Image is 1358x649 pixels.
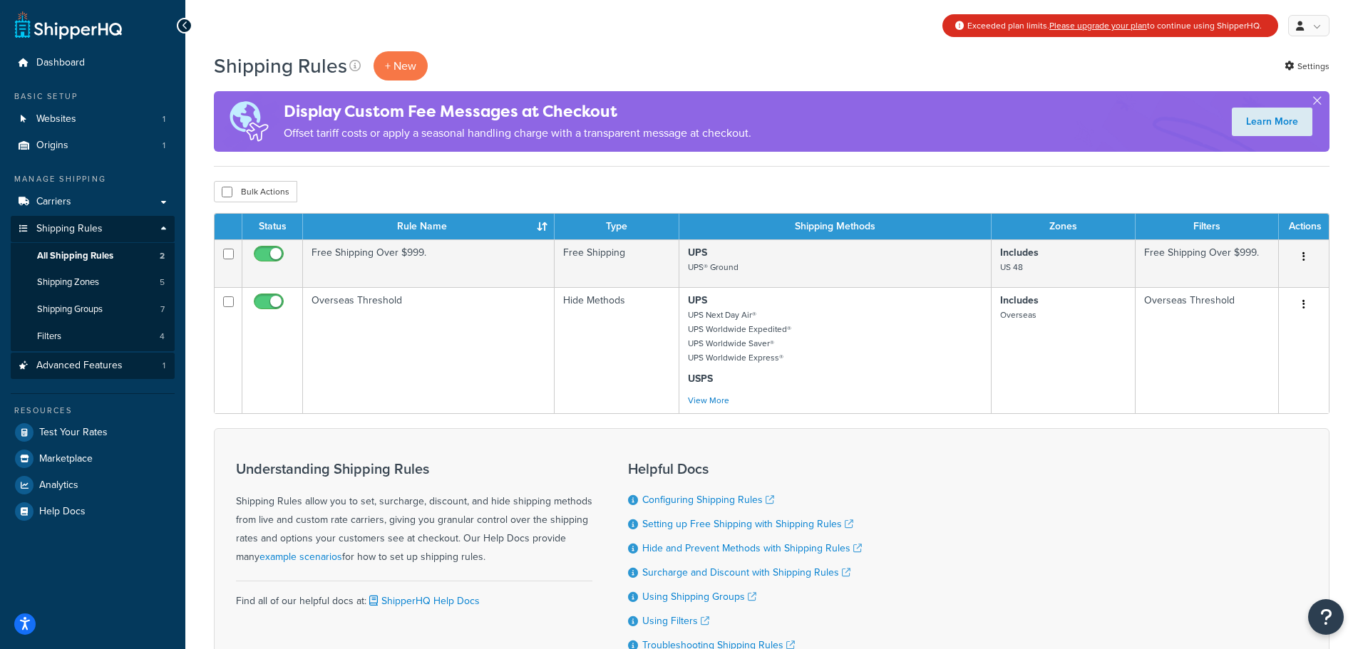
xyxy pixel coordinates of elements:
small: Overseas [1000,308,1036,321]
td: Free Shipping Over $999. [303,239,555,287]
a: Setting up Free Shipping with Shipping Rules [642,516,853,531]
a: ShipperHQ Help Docs [366,593,480,608]
td: Hide Methods [555,287,679,413]
span: Help Docs [39,506,86,518]
span: Shipping Groups [37,303,103,316]
div: Basic Setup [11,90,175,103]
h3: Helpful Docs [628,461,862,477]
li: Shipping Zones [11,269,175,296]
span: Advanced Features [36,360,123,372]
td: Overseas Threshold [303,287,555,413]
div: Resources [11,405,175,417]
a: Configuring Shipping Rules [642,492,774,507]
small: UPS Next Day Air® UPS Worldwide Expedited® UPS Worldwide Saver® UPS Worldwide Express® [688,308,791,364]
a: Origins 1 [11,133,175,159]
li: Filters [11,323,175,350]
a: View More [688,394,729,407]
small: UPS® Ground [688,261,739,274]
strong: UPS [688,293,707,308]
a: Websites 1 [11,106,175,133]
span: Shipping Rules [36,223,103,235]
a: Help Docs [11,499,175,524]
span: 1 [163,360,165,372]
a: Hide and Prevent Methods with Shipping Rules [642,541,862,556]
li: Shipping Rules [11,216,175,351]
span: 7 [160,303,165,316]
li: Shipping Groups [11,296,175,323]
h3: Understanding Shipping Rules [236,461,592,477]
td: Free Shipping [555,239,679,287]
th: Type [555,214,679,239]
div: Shipping Rules allow you to set, surcharge, discount, and hide shipping methods from live and cus... [236,461,592,566]
li: Advanced Features [11,353,175,379]
a: Shipping Rules [11,216,175,242]
button: Bulk Actions [214,181,297,202]
a: Please upgrade your plan [1049,19,1147,32]
span: 5 [160,276,165,289]
button: Open Resource Center [1308,599,1344,635]
span: Filters [37,331,61,343]
a: Test Your Rates [11,420,175,445]
span: Carriers [36,196,71,208]
a: Surcharge and Discount with Shipping Rules [642,565,850,580]
th: Zones [992,214,1136,239]
a: Marketplace [11,446,175,472]
a: Carriers [11,189,175,215]
th: Filters [1136,214,1279,239]
span: 1 [163,113,165,125]
a: Shipping Zones 5 [11,269,175,296]
span: Marketplace [39,453,93,465]
span: 1 [163,140,165,152]
span: Origins [36,140,68,152]
span: Test Your Rates [39,427,108,439]
td: Free Shipping Over $999. [1136,239,1279,287]
td: Overseas Threshold [1136,287,1279,413]
strong: USPS [688,371,713,386]
strong: UPS [688,245,707,260]
th: Rule Name : activate to sort column ascending [303,214,555,239]
span: All Shipping Rules [37,250,113,262]
a: All Shipping Rules 2 [11,243,175,269]
span: Shipping Zones [37,276,99,289]
a: Using Filters [642,613,709,628]
h1: Shipping Rules [214,52,347,80]
span: 2 [160,250,165,262]
li: Origins [11,133,175,159]
a: Advanced Features 1 [11,353,175,379]
li: All Shipping Rules [11,243,175,269]
a: ShipperHQ Home [15,11,122,39]
a: Learn More [1232,108,1312,136]
div: Find all of our helpful docs at: [236,581,592,611]
th: Status [242,214,303,239]
small: US 48 [1000,261,1023,274]
th: Shipping Methods [679,214,992,239]
span: Websites [36,113,76,125]
li: Websites [11,106,175,133]
strong: Includes [1000,245,1039,260]
a: Shipping Groups 7 [11,296,175,323]
p: + New [374,51,428,81]
span: Exceeded plan limits. to continue using ShipperHQ. [967,19,1262,32]
h4: Display Custom Fee Messages at Checkout [284,100,751,123]
span: 4 [160,331,165,343]
a: Dashboard [11,50,175,76]
a: example scenarios [259,549,342,564]
a: Analytics [11,472,175,498]
span: Analytics [39,479,78,492]
a: Settings [1285,56,1329,76]
strong: Includes [1000,293,1039,308]
span: Dashboard [36,57,85,69]
img: duties-banner-06bc72dcb5fe05cb3f9472aba00be2ae8eb53ab6f0d8bb03d382ba314ac3c341.png [214,91,284,152]
th: Actions [1279,214,1329,239]
p: Offset tariff costs or apply a seasonal handling charge with a transparent message at checkout. [284,123,751,143]
div: Manage Shipping [11,173,175,185]
a: Using Shipping Groups [642,589,756,604]
a: Filters 4 [11,323,175,350]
